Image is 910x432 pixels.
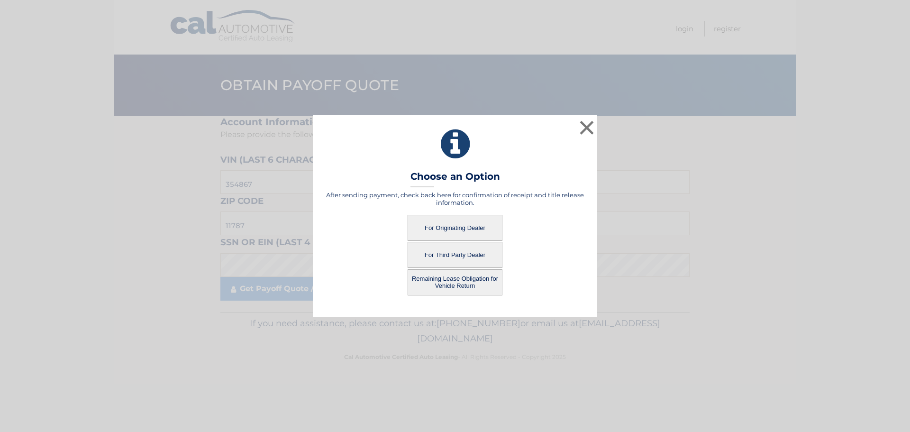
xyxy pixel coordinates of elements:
button: For Third Party Dealer [408,242,502,268]
h3: Choose an Option [410,171,500,187]
h5: After sending payment, check back here for confirmation of receipt and title release information. [325,191,585,206]
button: × [577,118,596,137]
button: Remaining Lease Obligation for Vehicle Return [408,269,502,295]
button: For Originating Dealer [408,215,502,241]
